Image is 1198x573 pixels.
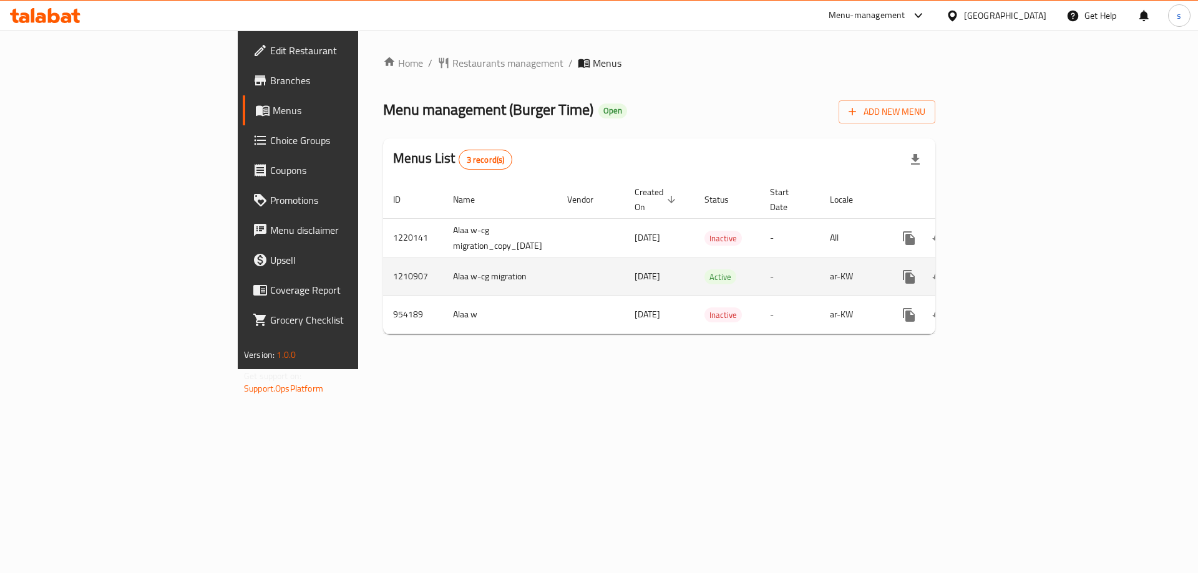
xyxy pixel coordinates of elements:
[598,104,627,118] div: Open
[820,258,884,296] td: ar-KW
[704,231,742,246] span: Inactive
[383,55,935,70] nav: breadcrumb
[635,306,660,322] span: [DATE]
[830,192,869,207] span: Locale
[829,8,905,23] div: Menu-management
[568,55,573,70] li: /
[244,380,323,397] a: Support.OpsPlatform
[894,223,924,253] button: more
[270,282,428,297] span: Coverage Report
[270,163,428,178] span: Coupons
[443,258,557,296] td: Alaa w-cg migration
[244,368,301,384] span: Get support on:
[635,229,660,246] span: [DATE]
[270,253,428,267] span: Upsell
[270,312,428,327] span: Grocery Checklist
[459,154,512,166] span: 3 record(s)
[270,223,428,238] span: Menu disclaimer
[760,296,820,334] td: -
[273,103,428,118] span: Menus
[924,300,954,330] button: Change Status
[270,193,428,208] span: Promotions
[243,125,438,155] a: Choice Groups
[443,296,557,334] td: Alaa w
[383,95,593,123] span: Menu management ( Burger Time )
[567,192,610,207] span: Vendor
[243,95,438,125] a: Menus
[393,149,512,170] h2: Menus List
[443,218,557,258] td: Alaa w-cg migration_copy_[DATE]
[884,181,1024,219] th: Actions
[383,181,1024,334] table: enhanced table
[924,223,954,253] button: Change Status
[964,9,1046,22] div: [GEOGRAPHIC_DATA]
[270,73,428,88] span: Branches
[393,192,417,207] span: ID
[243,275,438,305] a: Coverage Report
[270,43,428,58] span: Edit Restaurant
[437,55,563,70] a: Restaurants management
[459,150,513,170] div: Total records count
[243,36,438,65] a: Edit Restaurant
[894,262,924,292] button: more
[243,65,438,95] a: Branches
[452,55,563,70] span: Restaurants management
[894,300,924,330] button: more
[453,192,491,207] span: Name
[760,218,820,258] td: -
[270,133,428,148] span: Choice Groups
[243,305,438,335] a: Grocery Checklist
[635,268,660,284] span: [DATE]
[1177,9,1181,22] span: s
[598,105,627,116] span: Open
[820,296,884,334] td: ar-KW
[243,215,438,245] a: Menu disclaimer
[276,347,296,363] span: 1.0.0
[243,155,438,185] a: Coupons
[635,185,679,214] span: Created On
[704,308,742,322] span: Inactive
[704,270,736,284] span: Active
[760,258,820,296] td: -
[849,104,925,120] span: Add New Menu
[243,245,438,275] a: Upsell
[243,185,438,215] a: Promotions
[244,347,275,363] span: Version:
[839,100,935,123] button: Add New Menu
[820,218,884,258] td: All
[770,185,805,214] span: Start Date
[900,145,930,175] div: Export file
[593,55,621,70] span: Menus
[704,192,745,207] span: Status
